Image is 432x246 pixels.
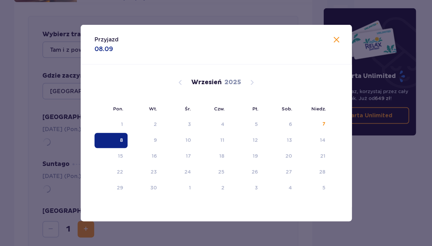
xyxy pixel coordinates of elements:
td: Selected. poniedziałek, 8 września 2025 [94,133,128,148]
div: 4 [289,184,292,191]
td: czwartek, 2 października 2025 [196,180,229,196]
small: Śr. [185,106,191,111]
div: 2 [154,121,157,128]
td: piątek, 19 września 2025 [229,149,263,164]
td: środa, 17 września 2025 [162,149,196,164]
div: 27 [286,168,292,175]
p: 08.09 [94,45,113,53]
div: 6 [289,121,292,128]
td: wtorek, 30 września 2025 [128,180,162,196]
td: wtorek, 23 września 2025 [128,165,162,180]
td: czwartek, 25 września 2025 [196,165,229,180]
td: Not available. środa, 3 września 2025 [162,117,196,132]
div: 15 [118,152,123,159]
td: Not available. piątek, 5 września 2025 [229,117,263,132]
div: 14 [320,137,325,144]
div: 21 [320,152,325,159]
div: 2 [221,184,224,191]
div: 9 [154,137,157,144]
div: 13 [287,137,292,144]
td: sobota, 4 października 2025 [263,180,297,196]
div: 5 [255,121,258,128]
div: 26 [252,168,258,175]
td: piątek, 26 września 2025 [229,165,263,180]
td: sobota, 27 września 2025 [263,165,297,180]
td: Not available. czwartek, 4 września 2025 [196,117,229,132]
div: 1 [189,184,191,191]
td: czwartek, 18 września 2025 [196,149,229,164]
td: Not available. sobota, 6 września 2025 [263,117,297,132]
small: Niedz. [311,106,326,111]
div: 10 [185,137,191,144]
small: Czw. [214,106,225,111]
div: 7 [322,121,325,128]
td: Not available. wtorek, 2 września 2025 [128,117,162,132]
div: 1 [121,121,123,128]
td: Not available. poniedziałek, 1 września 2025 [94,117,128,132]
div: 20 [285,152,292,159]
div: 23 [151,168,157,175]
td: środa, 10 września 2025 [162,133,196,148]
p: Wrzesień [191,78,222,87]
td: piątek, 3 października 2025 [229,180,263,196]
td: niedziela, 21 września 2025 [297,149,330,164]
td: wtorek, 9 września 2025 [128,133,162,148]
div: 3 [188,121,191,128]
td: niedziela, 28 września 2025 [297,165,330,180]
div: 19 [253,152,258,159]
td: poniedziałek, 22 września 2025 [94,165,128,180]
div: 5 [322,184,325,191]
div: 11 [220,137,224,144]
div: 18 [219,152,224,159]
p: 2025 [224,78,241,87]
td: wtorek, 16 września 2025 [128,149,162,164]
td: poniedziałek, 15 września 2025 [94,149,128,164]
div: 8 [120,137,123,144]
td: sobota, 20 września 2025 [263,149,297,164]
div: Calendar [81,65,352,207]
td: niedziela, 14 września 2025 [297,133,330,148]
div: 28 [319,168,325,175]
div: 17 [186,152,191,159]
td: poniedziałek, 29 września 2025 [94,180,128,196]
td: środa, 24 września 2025 [162,165,196,180]
td: piątek, 12 września 2025 [229,133,263,148]
small: Pt. [252,106,259,111]
div: 24 [184,168,191,175]
td: czwartek, 11 września 2025 [196,133,229,148]
small: Wt. [149,106,157,111]
td: środa, 1 października 2025 [162,180,196,196]
small: Sob. [282,106,292,111]
td: sobota, 13 września 2025 [263,133,297,148]
div: 16 [152,152,157,159]
div: 25 [218,168,224,175]
td: niedziela, 5 października 2025 [297,180,330,196]
small: Pon. [113,106,123,111]
div: 29 [117,184,123,191]
div: 12 [253,137,258,144]
td: niedziela, 7 września 2025 [297,117,330,132]
div: 4 [221,121,224,128]
div: 22 [117,168,123,175]
div: 3 [255,184,258,191]
p: Przyjazd [94,36,119,43]
div: 30 [150,184,157,191]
